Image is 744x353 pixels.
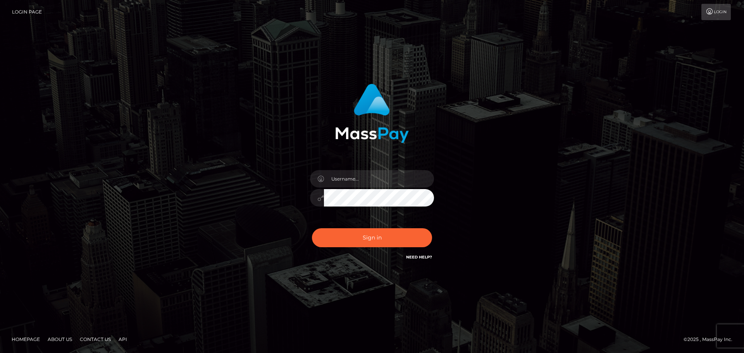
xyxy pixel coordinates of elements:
button: Sign in [312,228,432,247]
input: Username... [324,170,434,188]
div: © 2025 , MassPay Inc. [684,335,738,344]
img: MassPay Login [335,84,409,143]
a: Login [701,4,731,20]
a: Need Help? [406,255,432,260]
a: Homepage [9,333,43,345]
a: Contact Us [77,333,114,345]
a: Login Page [12,4,42,20]
a: API [115,333,130,345]
a: About Us [45,333,75,345]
